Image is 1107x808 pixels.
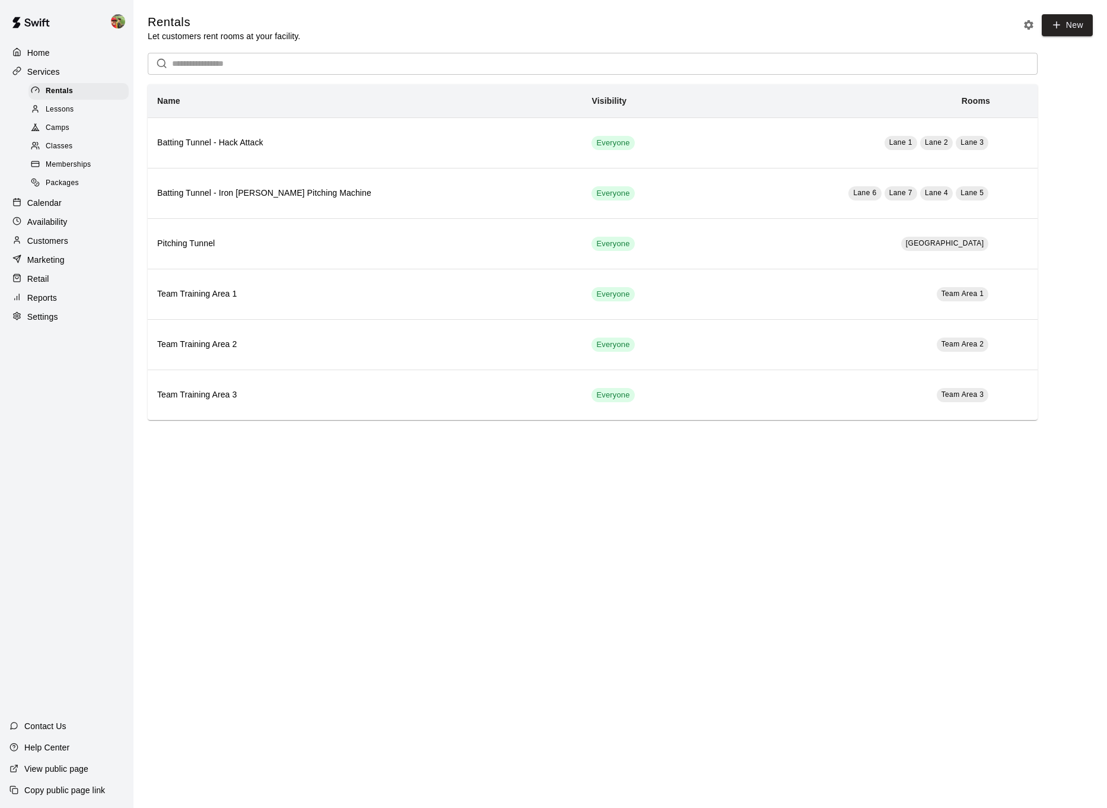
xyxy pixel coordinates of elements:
div: Camps [28,120,129,136]
a: Rentals [28,82,133,100]
div: Matthew Cotter [109,9,133,33]
p: Home [27,47,50,59]
a: Reports [9,289,124,307]
b: Name [157,96,180,106]
span: Everyone [591,289,634,300]
a: Home [9,44,124,62]
span: Lane 2 [925,138,948,147]
a: Lessons [28,100,133,119]
span: Packages [46,177,79,189]
span: Team Area 1 [941,290,984,298]
span: Lane 5 [960,189,984,197]
a: Marketing [9,251,124,269]
div: Classes [28,138,129,155]
span: Lessons [46,104,74,116]
span: Lane 1 [889,138,912,147]
div: This service is visible to all of your customers [591,237,634,251]
b: Visibility [591,96,626,106]
table: simple table [148,84,1038,420]
p: Copy public page link [24,784,105,796]
span: Everyone [591,188,634,199]
a: Packages [28,174,133,193]
h6: Pitching Tunnel [157,237,572,250]
p: Customers [27,235,68,247]
div: Memberships [28,157,129,173]
span: Lane 3 [960,138,984,147]
span: Lane 6 [853,189,876,197]
p: Settings [27,311,58,323]
span: Lane 4 [925,189,948,197]
a: New [1042,14,1093,36]
h5: Rentals [148,14,300,30]
span: Team Area 2 [941,340,984,348]
p: Contact Us [24,720,66,732]
span: Everyone [591,138,634,149]
div: Packages [28,175,129,192]
p: Help Center [24,742,69,753]
div: This service is visible to all of your customers [591,338,634,352]
h6: Team Training Area 1 [157,288,572,301]
a: Memberships [28,156,133,174]
p: View public page [24,763,88,775]
a: Services [9,63,124,81]
p: Let customers rent rooms at your facility. [148,30,300,42]
h6: Team Training Area 3 [157,389,572,402]
p: Marketing [27,254,65,266]
div: This service is visible to all of your customers [591,136,634,150]
img: Matthew Cotter [111,14,125,28]
span: Camps [46,122,69,134]
span: Memberships [46,159,91,171]
h6: Batting Tunnel - Hack Attack [157,136,572,149]
a: Settings [9,308,124,326]
div: This service is visible to all of your customers [591,287,634,301]
span: Team Area 3 [941,390,984,399]
p: Reports [27,292,57,304]
span: Everyone [591,390,634,401]
b: Rooms [962,96,990,106]
a: Camps [28,119,133,138]
div: Rentals [28,83,129,100]
p: Availability [27,216,68,228]
span: Everyone [591,339,634,351]
button: Rental settings [1020,16,1038,34]
span: [GEOGRAPHIC_DATA] [906,239,984,247]
span: Classes [46,141,72,152]
a: Retail [9,270,124,288]
a: Customers [9,232,124,250]
h6: Batting Tunnel - Iron [PERSON_NAME] Pitching Machine [157,187,572,200]
span: Rentals [46,85,73,97]
div: Lessons [28,101,129,118]
div: This service is visible to all of your customers [591,186,634,201]
div: This service is visible to all of your customers [591,388,634,402]
h6: Team Training Area 2 [157,338,572,351]
a: Availability [9,213,124,231]
a: Calendar [9,194,124,212]
p: Retail [27,273,49,285]
a: Classes [28,138,133,156]
span: Lane 7 [889,189,912,197]
span: Everyone [591,238,634,250]
p: Services [27,66,60,78]
p: Calendar [27,197,62,209]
